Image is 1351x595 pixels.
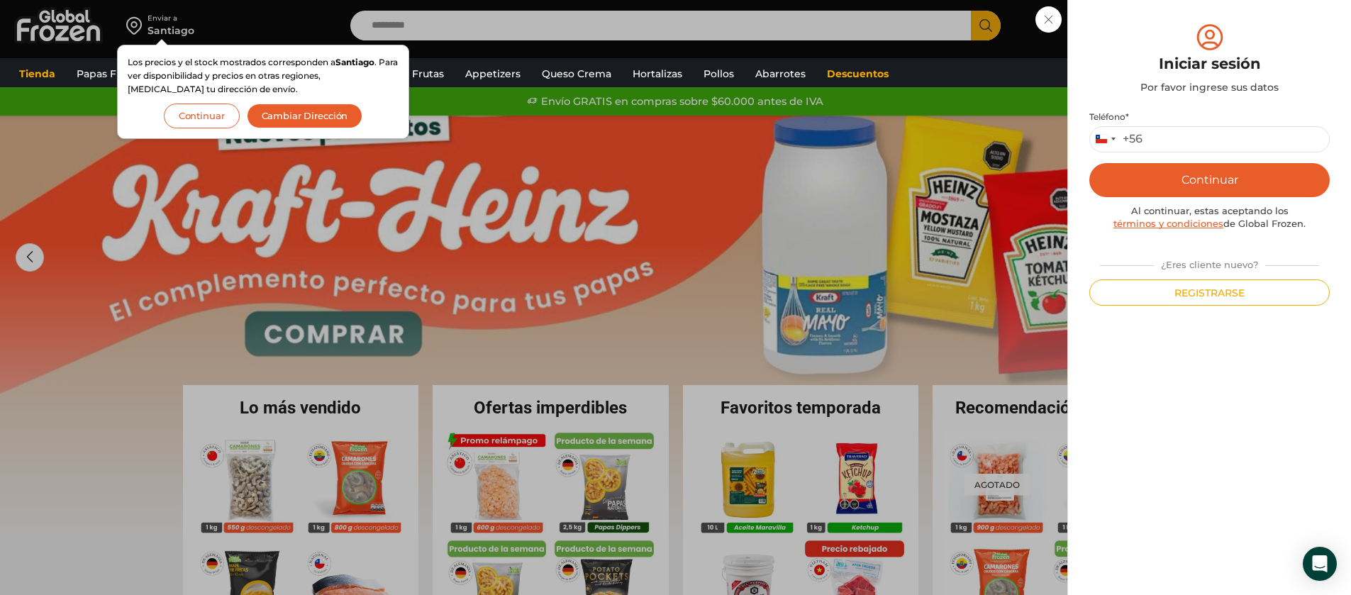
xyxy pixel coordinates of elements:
[1194,21,1226,53] img: tabler-icon-user-circle.svg
[70,60,145,87] a: Papas Fritas
[1113,218,1223,229] a: términos y condiciones
[1089,204,1330,230] div: Al continuar, estas aceptando los de Global Frozen.
[1123,132,1142,147] div: +56
[335,57,374,67] strong: Santiago
[820,60,896,87] a: Descuentos
[247,104,363,128] button: Cambiar Dirección
[12,60,62,87] a: Tienda
[1089,53,1330,74] div: Iniciar sesión
[1089,163,1330,197] button: Continuar
[128,55,399,96] p: Los precios y el stock mostrados corresponden a . Para ver disponibilidad y precios en otras regi...
[164,104,240,128] button: Continuar
[1090,127,1142,152] button: Selected country
[1089,279,1330,306] button: Registrarse
[1089,111,1330,123] label: Teléfono
[696,60,741,87] a: Pollos
[535,60,618,87] a: Queso Crema
[1089,80,1330,94] div: Por favor ingrese sus datos
[458,60,528,87] a: Appetizers
[748,60,813,87] a: Abarrotes
[1093,253,1326,272] div: ¿Eres cliente nuevo?
[1303,547,1337,581] div: Open Intercom Messenger
[626,60,689,87] a: Hortalizas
